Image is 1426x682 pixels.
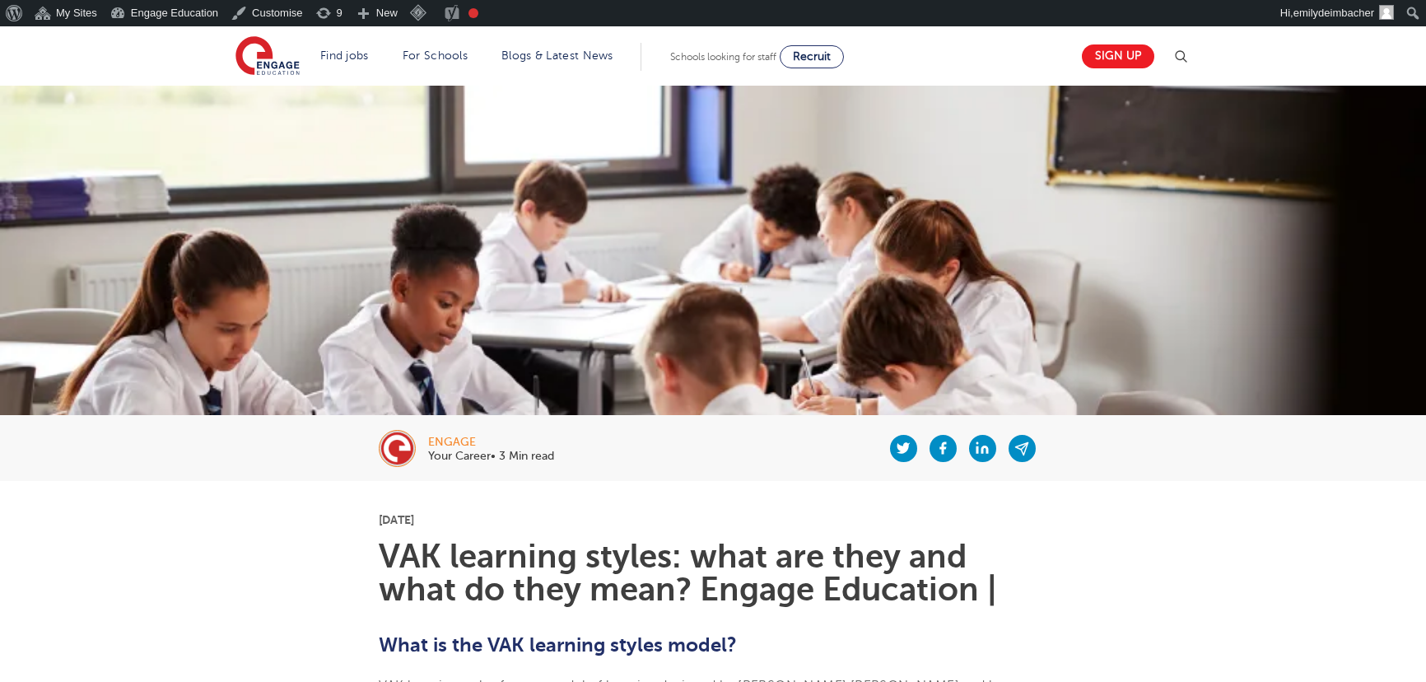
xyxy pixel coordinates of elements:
[428,451,554,462] p: Your Career• 3 Min read
[1293,7,1374,19] span: emilydeimbacher
[780,45,844,68] a: Recruit
[1082,44,1154,68] a: Sign up
[379,540,1048,606] h1: VAK learning styles: what are they and what do they mean? Engage Education |
[793,50,831,63] span: Recruit
[403,49,468,62] a: For Schools
[379,514,1048,526] p: [DATE]
[320,49,369,62] a: Find jobs
[468,8,478,18] div: Focus keyphrase not set
[428,437,554,448] div: engage
[670,51,776,63] span: Schools looking for staff
[379,633,737,656] b: What is the VAK learning styles model?
[235,36,300,77] img: Engage Education
[501,49,613,62] a: Blogs & Latest News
